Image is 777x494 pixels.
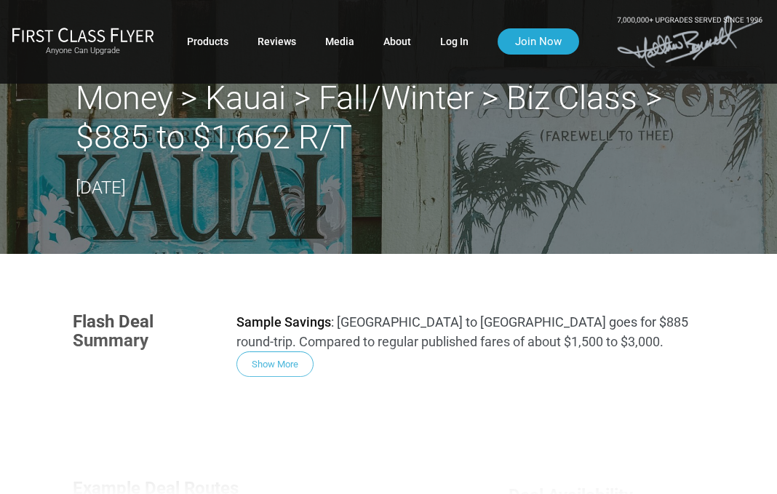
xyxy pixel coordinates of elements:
[236,312,705,351] p: : [GEOGRAPHIC_DATA] to [GEOGRAPHIC_DATA] goes for $885 round-trip. Compared to regular published ...
[187,28,228,55] a: Products
[76,79,701,157] h2: Money > Kauai > Fall/Winter > Biz Class > $885 to $1,662 R/T
[325,28,354,55] a: Media
[498,28,579,55] a: Join Now
[258,28,296,55] a: Reviews
[383,28,411,55] a: About
[73,312,215,351] h3: Flash Deal Summary
[12,46,154,56] small: Anyone Can Upgrade
[12,27,154,42] img: First Class Flyer
[76,178,126,198] time: [DATE]
[440,28,469,55] a: Log In
[12,27,154,56] a: First Class FlyerAnyone Can Upgrade
[236,314,331,330] strong: Sample Savings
